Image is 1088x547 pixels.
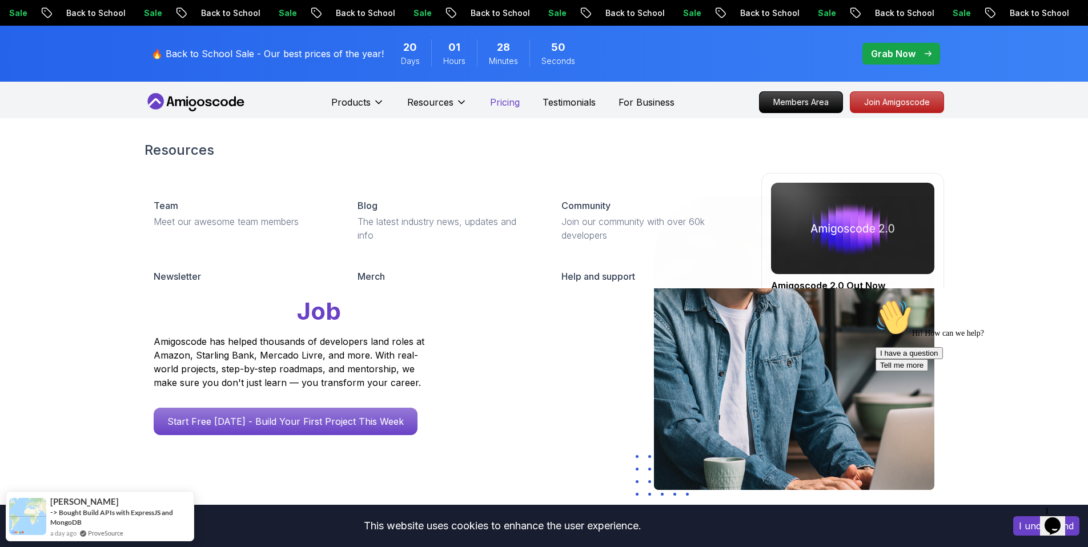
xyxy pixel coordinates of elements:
[358,215,534,242] p: The latest industry news, updates and info
[490,95,520,109] a: Pricing
[552,260,747,322] a: Help and supportLearn, fix a problem, and get answers to your questions
[9,498,46,535] img: provesource social proof notification image
[561,215,738,242] p: Join our community with over 60k developers
[673,7,709,19] p: Sale
[191,7,268,19] p: Back to School
[808,7,844,19] p: Sale
[730,7,808,19] p: Back to School
[1040,501,1077,536] iframe: chat widget
[761,173,944,339] a: amigoscode 2.0Amigoscode 2.0 Out Now
[50,497,119,506] span: [PERSON_NAME]
[403,7,440,19] p: Sale
[144,190,339,238] a: TeamMeet our awesome team members
[552,190,747,251] a: CommunityJoin our community with over 60k developers
[871,295,1077,496] iframe: chat widget
[326,7,403,19] p: Back to School
[561,270,635,283] p: Help and support
[654,196,934,490] img: hero
[358,270,385,283] p: Merch
[771,279,934,292] h2: Amigoscode 2.0 Out Now
[144,260,339,322] a: NewsletterLearn, fix a problem, and get answers to your questions
[489,55,518,67] span: Minutes
[561,199,611,212] p: Community
[942,7,979,19] p: Sale
[154,408,417,435] a: Start Free [DATE] - Build Your First Project This Week
[88,528,123,538] a: ProveSource
[403,39,417,55] span: 20 Days
[771,183,934,274] img: amigoscode 2.0
[154,215,330,228] p: Meet our awesome team members
[9,513,996,538] div: This website uses cookies to enhance the user experience.
[50,508,173,526] a: Bought Build APIs with ExpressJS and MongoDB
[5,5,41,41] img: :wave:
[331,95,371,109] p: Products
[538,7,575,19] p: Sale
[561,285,738,313] p: Learn, fix a problem, and get answers to your questions
[865,7,942,19] p: Back to School
[497,39,510,55] span: 28 Minutes
[407,95,467,118] button: Resources
[595,7,673,19] p: Back to School
[5,53,72,65] button: I have a question
[50,508,58,517] span: ->
[144,141,944,159] h2: Resources
[154,199,178,212] p: Team
[134,7,170,19] p: Sale
[460,7,538,19] p: Back to School
[5,65,57,77] button: Tell me more
[759,91,843,113] a: Members Area
[850,91,944,113] a: Join Amigoscode
[871,47,916,61] p: Grab Now
[543,95,596,109] a: Testimonials
[448,39,460,55] span: 1 Hours
[268,7,305,19] p: Sale
[1013,516,1079,536] button: Accept cookies
[154,270,201,283] p: Newsletter
[358,199,378,212] p: Blog
[999,7,1077,19] p: Back to School
[551,39,565,55] span: 50 Seconds
[154,335,428,389] p: Amigoscode has helped thousands of developers land roles at Amazon, Starling Bank, Mercado Livre,...
[151,47,384,61] p: 🔥 Back to School Sale - Our best prices of the year!
[331,95,384,118] button: Products
[297,296,341,325] span: Job
[760,92,842,112] p: Members Area
[348,260,543,322] a: MerchAmigoscode merch and accessories for coding enthusiasts.
[850,92,944,112] p: Join Amigoscode
[5,5,210,77] div: 👋Hi! How can we help?I have a questionTell me more
[407,95,453,109] p: Resources
[56,7,134,19] p: Back to School
[50,528,77,538] span: a day ago
[541,55,575,67] span: Seconds
[619,95,675,109] a: For Business
[154,285,330,313] p: Learn, fix a problem, and get answers to your questions
[358,285,534,313] p: Amigoscode merch and accessories for coding enthusiasts.
[5,34,113,43] span: Hi! How can we help?
[401,55,420,67] span: Days
[443,55,465,67] span: Hours
[348,190,543,251] a: BlogThe latest industry news, updates and info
